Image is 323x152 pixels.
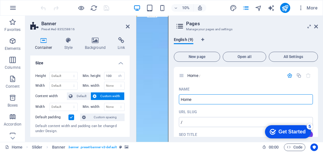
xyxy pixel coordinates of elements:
label: Last part of the URL for this page [179,109,197,114]
h3: Manage your pages and settings [186,26,305,32]
h4: Link [113,37,130,50]
label: Min. height [83,74,104,78]
nav: breadcrumb [32,143,129,151]
button: Custom spacing [80,114,125,121]
button: All Settings [269,52,318,62]
button: publish [280,3,290,13]
div: Default content width and padding can be changed under Design. [35,124,125,134]
button: reload [90,4,97,12]
button: Custom width [91,92,125,100]
label: Default padding [35,114,68,121]
div: Home/ [185,73,284,78]
button: New page [174,52,220,62]
a: Greyscale [155,16,156,17]
a: Click to cancel selection. Double-click to open Pages [5,143,22,151]
span: Code [287,143,302,151]
div: Settings [287,73,292,78]
span: Custom spacing [88,114,123,121]
h2: Pages [186,21,318,26]
a: Change orientation [152,16,153,17]
span: English (9) [174,36,193,45]
button: Click here to leave preview mode and continue editing [77,4,85,12]
p: Columns [5,65,21,70]
h2: Banner [41,21,130,26]
h4: Size [30,56,130,67]
button: Code [284,143,305,151]
i: Publish [281,4,289,12]
button: 10% [171,4,194,12]
span: Open all [226,55,263,59]
button: pages [242,4,250,12]
span: / [199,74,200,78]
h4: Style [60,37,80,50]
i: On resize automatically adjust zoom level to fit chosen device. [197,5,203,11]
i: Navigator [255,4,262,12]
span: New page [177,55,217,59]
h6: Session time [262,143,279,151]
label: Width [35,84,50,87]
span: 00 00 [269,143,279,151]
span: Click to select. Double-click to edit [52,143,65,151]
p: URL SLUG [179,109,197,114]
p: Accordion [4,122,21,127]
label: Min. width [83,84,104,87]
a: Blur [153,16,155,17]
p: Content [6,84,20,89]
div: 5 [47,1,53,8]
span: Click to open page [187,73,200,78]
span: Click to select. Double-click to edit [32,143,43,151]
p: Favorites [4,27,21,32]
label: Min. width [83,105,104,108]
span: . banner .preset-banner-v3-default [68,143,117,151]
label: Content width [35,92,67,100]
a: Select files from the file manager, stock photos, or upload file(s) [147,16,148,17]
label: The page title in search results and browser tabs [179,132,197,137]
p: Name [179,87,190,92]
div: Get Started 5 items remaining, 0% complete [5,3,51,16]
div: The startpage cannot be deleted [306,73,311,78]
span: All Settings [272,55,315,59]
h6: 10% [181,4,191,12]
a: Rotate left 90° [150,16,151,17]
h4: Container [30,37,60,50]
label: Height [35,74,50,78]
span: Default [74,92,89,100]
button: Usercentrics [310,143,318,151]
i: Reload page [90,4,97,12]
i: Pages (Ctrl+Alt+S) [242,4,250,12]
span: Custom width [98,92,123,100]
h4: Background [80,37,113,50]
a: Crop mode [148,16,150,17]
span: : [273,145,274,149]
p: SEO Title [179,132,197,137]
p: Boxes [8,103,18,108]
button: More [295,3,320,13]
div: Language Tabs [174,37,318,49]
input: Last part of the URL for this page [179,117,313,127]
a: Rotate right 90° [151,16,152,17]
i: This element contains a background [125,145,128,149]
button: Default [67,92,91,100]
p: Elements [5,46,21,51]
button: text_generator [267,4,275,12]
a: Confirm ( Ctrl ⏎ ) [156,16,157,17]
label: Width [35,105,50,108]
div: Get Started [19,7,46,13]
i: This element is a customizable preset [119,145,122,149]
h3: Preset #ed-835258816 [41,26,117,32]
button: navigator [255,4,262,12]
i: AI Writer [267,4,275,12]
button: Open all [223,52,266,62]
button: design [230,4,237,12]
span: More [298,5,318,11]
